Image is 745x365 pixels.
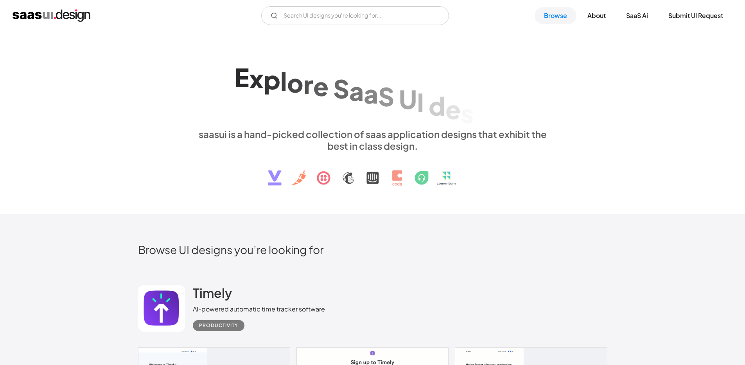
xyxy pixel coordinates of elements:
div: I [417,88,424,118]
div: x [249,63,264,93]
div: o [287,68,303,98]
a: Browse [535,7,576,24]
div: AI-powered automatic time tracker software [193,304,325,314]
div: saasui is a hand-picked collection of saas application designs that exhibit the best in class des... [193,128,553,152]
a: home [13,9,90,22]
div: S [333,73,349,104]
a: About [578,7,615,24]
div: S [378,81,394,111]
div: U [399,84,417,115]
h2: Browse UI designs you’re looking for [138,243,607,256]
div: p [264,64,280,95]
div: e [445,94,461,124]
img: text, icon, saas logo [254,152,491,192]
div: Productivity [199,321,238,330]
div: E [234,63,249,93]
div: l [280,66,287,96]
div: e [313,72,329,102]
a: Timely [193,285,232,304]
div: a [364,79,378,109]
h2: Timely [193,285,232,301]
a: Submit UI Request [659,7,732,24]
div: a [349,76,364,106]
h1: Explore SaaS UI design patterns & interactions. [193,60,553,120]
input: Search UI designs you're looking for... [261,6,449,25]
div: s [461,98,474,128]
a: SaaS Ai [617,7,657,24]
div: r [303,70,313,100]
form: Email Form [261,6,449,25]
div: d [429,91,445,121]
